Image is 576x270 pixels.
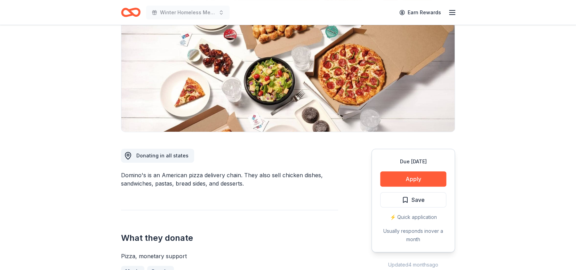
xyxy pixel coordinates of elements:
div: Usually responds in over a month [380,227,446,244]
span: Save [411,195,425,204]
button: Winter Homeless Meal Feast [146,6,230,19]
div: Domino's is an American pizza delivery chain. They also sell chicken dishes, sandwiches, pastas, ... [121,171,338,188]
button: Apply [380,171,446,187]
a: Earn Rewards [395,6,445,19]
h2: What they donate [121,232,338,244]
div: Updated 4 months ago [371,261,455,269]
a: Home [121,4,141,21]
span: Winter Homeless Meal Feast [160,8,216,17]
div: Pizza, monetary support [121,252,338,260]
span: Donating in all states [136,153,189,158]
button: Save [380,192,446,207]
div: ⚡️ Quick application [380,213,446,221]
div: Due [DATE] [380,157,446,166]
